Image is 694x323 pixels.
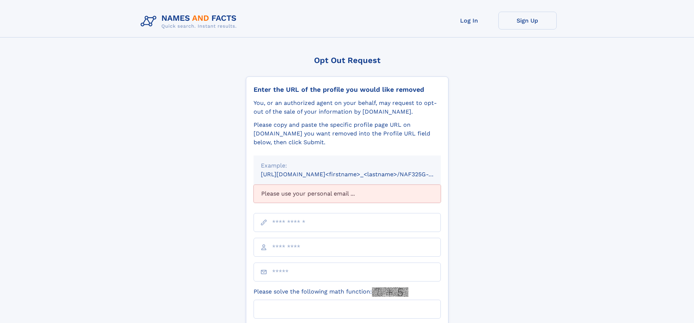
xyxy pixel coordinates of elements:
div: Please use your personal email ... [254,185,441,203]
div: You, or an authorized agent on your behalf, may request to opt-out of the sale of your informatio... [254,99,441,116]
label: Please solve the following math function: [254,287,408,297]
small: [URL][DOMAIN_NAME]<firstname>_<lastname>/NAF325G-xxxxxxxx [261,171,455,178]
a: Log In [440,12,498,29]
div: Please copy and paste the specific profile page URL on [DOMAIN_NAME] you want removed into the Pr... [254,121,441,147]
div: Example: [261,161,434,170]
img: Logo Names and Facts [138,12,243,31]
div: Enter the URL of the profile you would like removed [254,86,441,94]
a: Sign Up [498,12,557,29]
div: Opt Out Request [246,56,448,65]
